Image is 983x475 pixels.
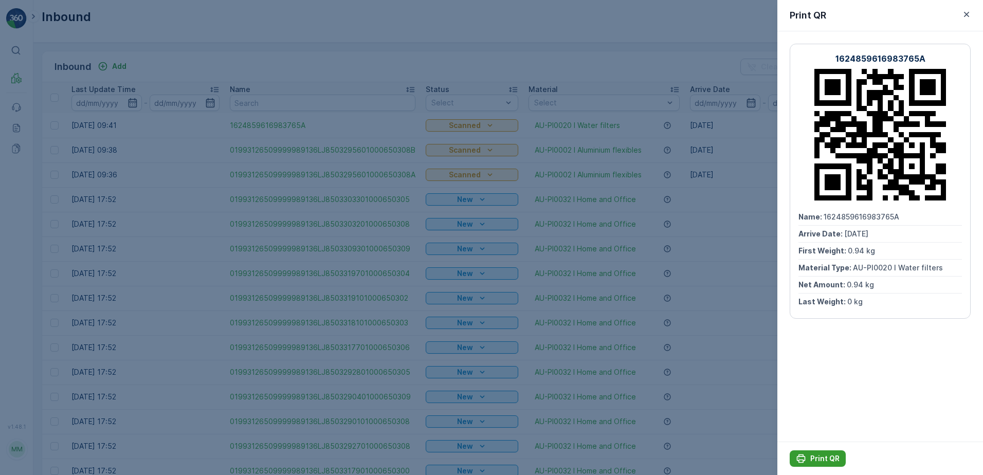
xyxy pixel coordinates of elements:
[798,263,853,272] span: Material Type :
[57,236,84,245] span: 9.84 kg
[798,246,848,255] span: First Weight :
[34,169,219,177] span: 01993126509999989136LJ8503295601000650308B
[9,203,58,211] span: First Weight :
[58,203,85,211] span: 9.84 kg
[9,236,57,245] span: Net Amount :
[844,229,868,238] span: [DATE]
[798,229,844,238] span: Arrive Date :
[790,8,826,23] p: Print QR
[9,169,34,177] span: Name :
[848,246,875,255] span: 0.94 kg
[798,297,847,306] span: Last Weight :
[54,186,79,194] span: [DATE]
[798,280,847,289] span: Net Amount :
[790,450,846,467] button: Print QR
[9,186,54,194] span: Arrive Date :
[835,52,925,65] p: 1624859616983765A
[810,453,840,464] p: Print QR
[63,220,180,228] span: AU-PI0002 I Aluminium flexibles
[853,263,943,272] span: AU-PI0020 I Water filters
[379,9,602,21] p: 01993126509999989136LJ8503295601000650308B
[798,212,824,221] span: Name :
[824,212,899,221] span: 1624859616983765A
[9,253,58,262] span: Last Weight :
[58,253,73,262] span: 0 kg
[847,280,874,289] span: 0.94 kg
[847,297,863,306] span: 0 kg
[9,220,63,228] span: Material Type :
